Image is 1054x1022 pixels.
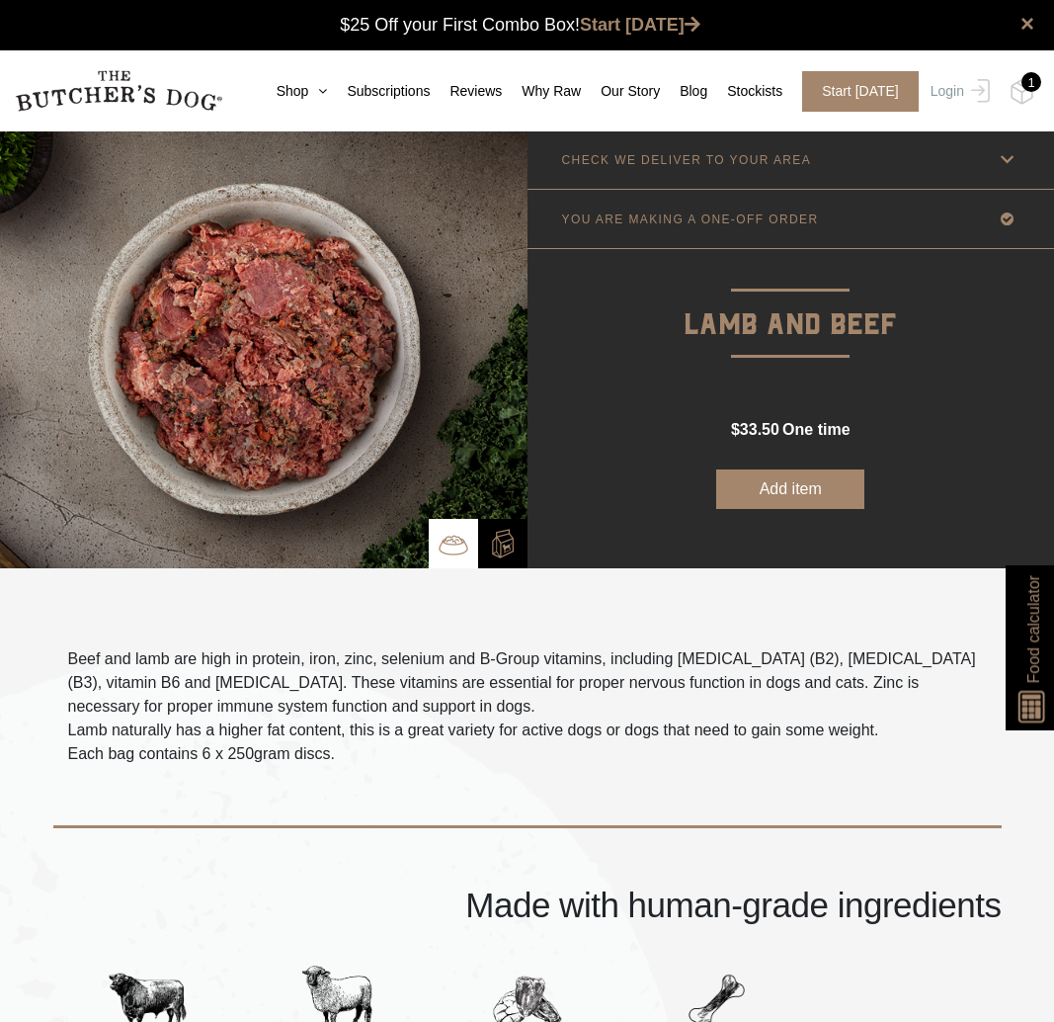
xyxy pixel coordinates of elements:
[581,81,660,102] a: Our Story
[740,421,779,438] span: 33.50
[1021,575,1045,683] span: Food calculator
[488,529,518,558] img: TBD_Build-A-Box-2.png
[562,213,819,226] p: YOU ARE MAKING A ONE-OFF ORDER
[68,719,987,742] p: Lamb naturally has a higher fat content, this is a great variety for active dogs or dogs that nee...
[68,742,987,766] p: Each bag contains 6 x 250gram discs.
[782,71,926,112] a: Start [DATE]
[926,71,990,112] a: Login
[257,81,328,102] a: Shop
[782,421,850,438] span: one time
[802,71,919,112] span: Start [DATE]
[731,421,740,438] span: $
[1010,79,1034,105] img: TBD_Cart-Full.png
[707,81,782,102] a: Stockists
[660,81,707,102] a: Blog
[68,647,987,719] p: Beef and lamb are high in protein, iron, zinc, selenium and B-Group vitamins, including [MEDICAL_...
[53,888,1002,922] h4: Made with human-grade ingredients
[439,530,468,559] img: TBD_Bowl.png
[580,15,700,35] a: Start [DATE]
[327,81,430,102] a: Subscriptions
[1020,12,1034,36] a: close
[1021,72,1041,92] div: 1
[562,153,812,167] p: CHECK WE DELIVER TO YOUR AREA
[430,81,502,102] a: Reviews
[716,469,864,509] button: Add item
[502,81,581,102] a: Why Raw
